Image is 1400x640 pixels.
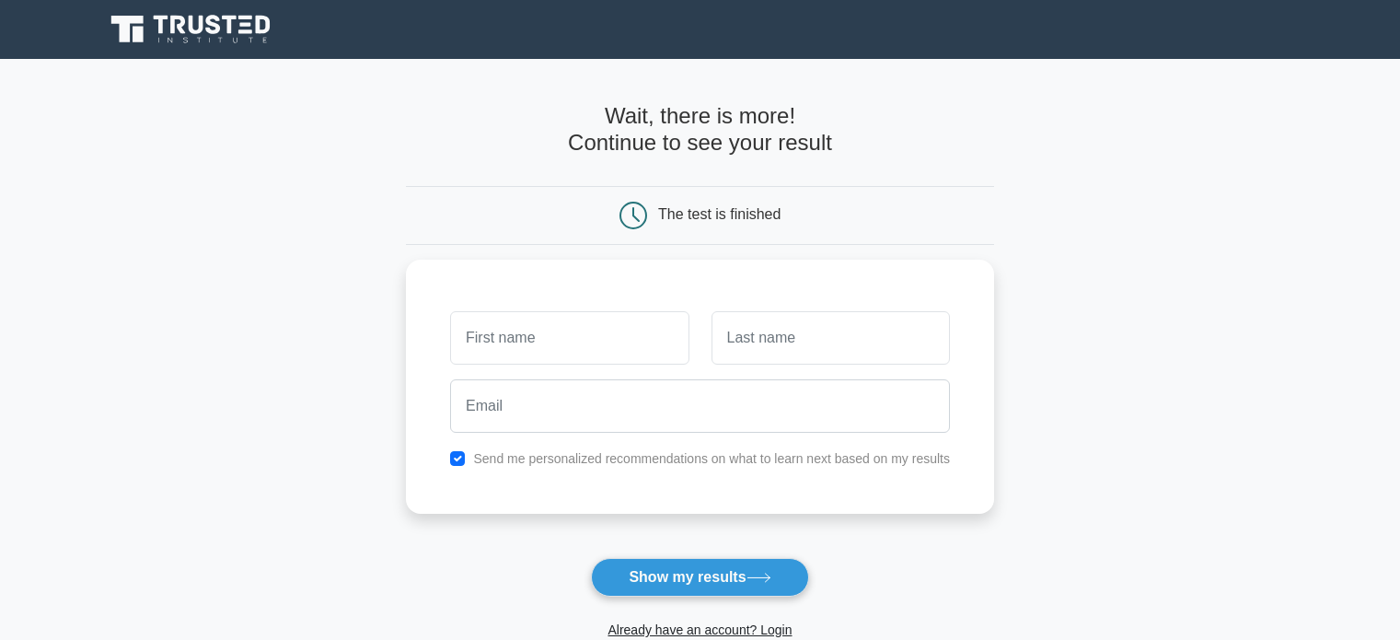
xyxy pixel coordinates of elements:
button: Show my results [591,558,808,597]
h4: Wait, there is more! Continue to see your result [406,103,994,157]
input: First name [450,311,688,365]
label: Send me personalized recommendations on what to learn next based on my results [473,451,950,466]
input: Email [450,379,950,433]
a: Already have an account? Login [607,623,792,637]
input: Last name [712,311,950,365]
div: The test is finished [658,206,781,222]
